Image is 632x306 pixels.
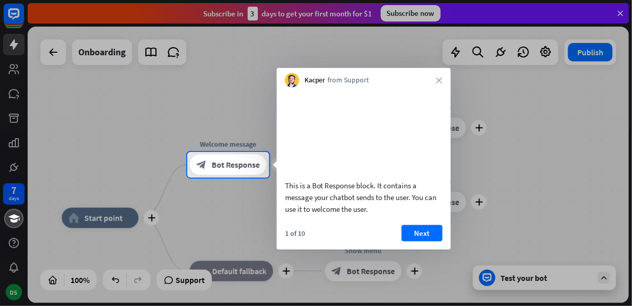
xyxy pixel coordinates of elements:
[212,160,260,170] span: Bot Response
[285,179,443,214] div: This is a Bot Response block. It contains a message your chatbot sends to the user. You can use i...
[437,77,443,83] i: close
[402,225,443,241] button: Next
[304,75,325,85] span: Kacper
[285,228,305,237] div: 1 of 10
[8,4,39,35] button: Open LiveChat chat widget
[197,160,207,170] i: block_bot_response
[328,75,369,85] span: from Support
